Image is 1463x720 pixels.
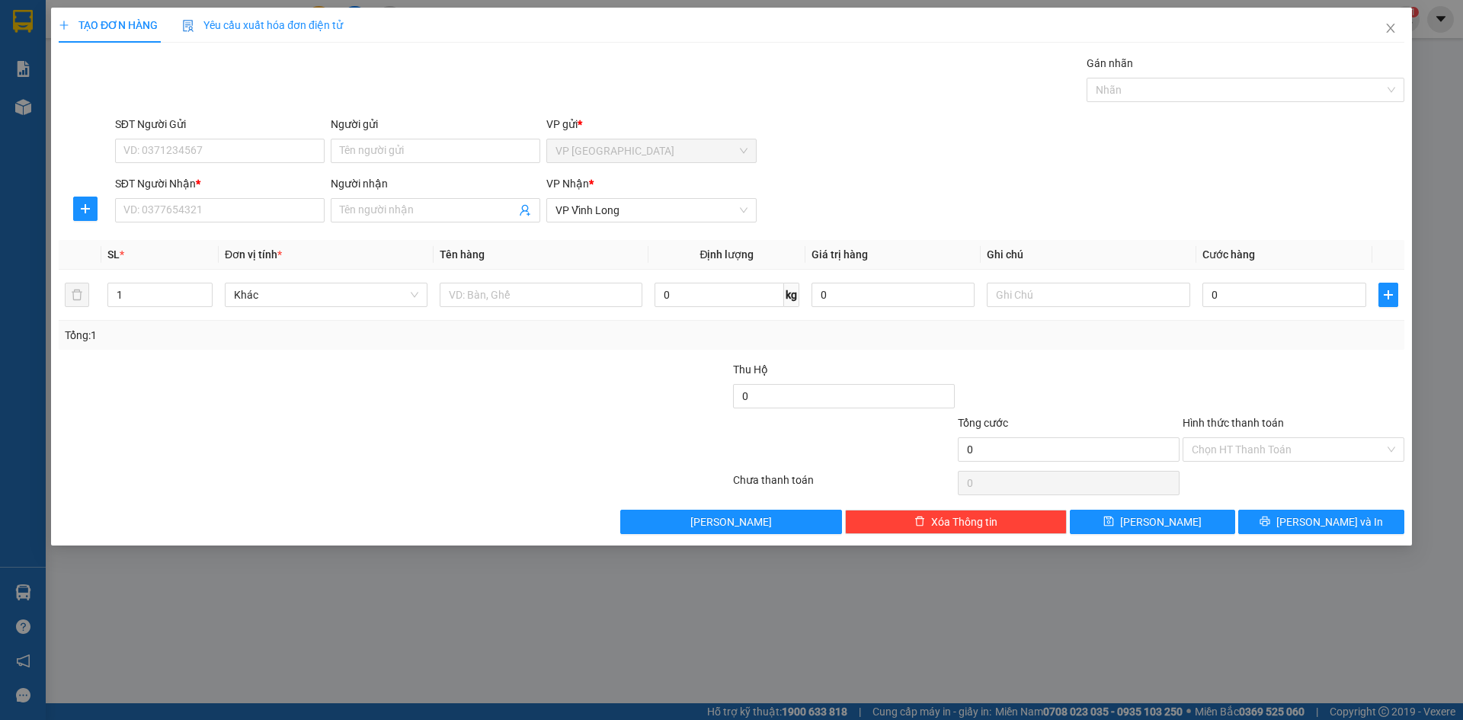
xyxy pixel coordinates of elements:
[1276,514,1383,530] span: [PERSON_NAME] và In
[1183,417,1284,429] label: Hình thức thanh toán
[1385,22,1397,34] span: close
[958,417,1008,429] span: Tổng cước
[812,283,975,307] input: 0
[1202,248,1255,261] span: Cước hàng
[914,516,925,528] span: delete
[1070,510,1235,534] button: save[PERSON_NAME]
[331,175,540,192] div: Người nhận
[182,20,194,32] img: icon
[846,510,1068,534] button: deleteXóa Thông tin
[520,204,532,216] span: user-add
[65,327,565,344] div: Tổng: 1
[812,248,868,261] span: Giá trị hàng
[1378,283,1398,307] button: plus
[440,248,485,261] span: Tên hàng
[700,248,754,261] span: Định lượng
[1121,514,1202,530] span: [PERSON_NAME]
[731,472,956,498] div: Chưa thanh toán
[115,175,325,192] div: SĐT Người Nhận
[59,19,158,31] span: TẠO ĐƠN HÀNG
[107,248,120,261] span: SL
[1239,510,1404,534] button: printer[PERSON_NAME] và In
[1369,8,1412,50] button: Close
[73,197,98,221] button: plus
[691,514,773,530] span: [PERSON_NAME]
[225,248,282,261] span: Đơn vị tính
[988,283,1190,307] input: Ghi Chú
[621,510,843,534] button: [PERSON_NAME]
[981,240,1196,270] th: Ghi chú
[65,283,89,307] button: delete
[182,19,343,31] span: Yêu cầu xuất hóa đơn điện tử
[547,178,590,190] span: VP Nhận
[547,116,757,133] div: VP gửi
[931,514,997,530] span: Xóa Thông tin
[440,283,642,307] input: VD: Bàn, Ghế
[59,20,69,30] span: plus
[784,283,799,307] span: kg
[331,116,540,133] div: Người gửi
[234,283,418,306] span: Khác
[1379,289,1397,301] span: plus
[1087,57,1133,69] label: Gán nhãn
[556,139,748,162] span: VP Sài Gòn
[115,116,325,133] div: SĐT Người Gửi
[1104,516,1115,528] span: save
[74,203,97,215] span: plus
[733,363,768,376] span: Thu Hộ
[1260,516,1270,528] span: printer
[556,199,748,222] span: VP Vĩnh Long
